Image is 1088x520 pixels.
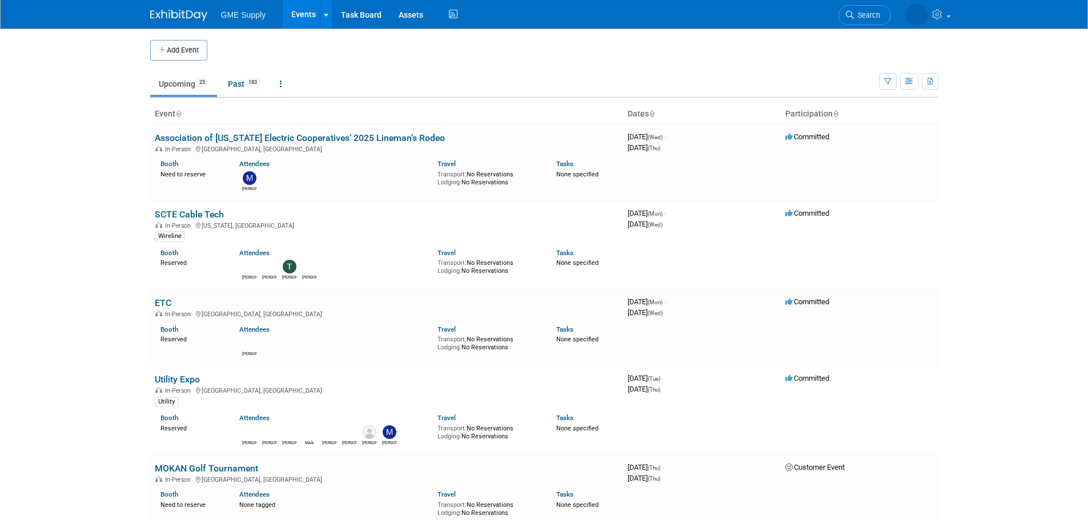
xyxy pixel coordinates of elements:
[437,490,456,498] a: Travel
[437,171,467,178] span: Transport:
[785,297,829,306] span: Committed
[263,425,276,439] img: Chuck Karas
[833,109,838,118] a: Sort by Participation Type
[243,336,256,350] img: Scott Connor
[160,160,178,168] a: Booth
[437,257,539,275] div: No Reservations No Reservations
[242,185,256,192] div: Mitch Gosney
[648,465,660,471] span: (Thu)
[781,104,938,124] th: Participation
[343,425,356,439] img: Cody Sellers
[437,325,456,333] a: Travel
[628,474,660,482] span: [DATE]
[628,374,664,382] span: [DATE]
[155,231,185,241] div: Wireline
[556,336,599,343] span: None specified
[628,297,666,306] span: [DATE]
[155,297,171,308] a: ETC
[838,5,891,25] a: Search
[437,168,539,186] div: No Reservations No Reservations
[437,425,467,432] span: Transport:
[303,260,316,273] img: Dave Coble
[243,425,256,439] img: Ryan Keogh
[322,439,336,446] div: Amanda Riley
[648,211,663,217] span: (Mon)
[628,143,660,152] span: [DATE]
[155,222,162,228] img: In-Person Event
[150,104,623,124] th: Event
[155,463,258,474] a: MOKAN Golf Tournament
[155,474,619,483] div: [GEOGRAPHIC_DATA], [GEOGRAPHIC_DATA]
[239,414,270,422] a: Attendees
[664,297,666,306] span: -
[239,160,270,168] a: Attendees
[239,325,270,333] a: Attendees
[175,109,181,118] a: Sort by Event Name
[362,439,376,446] div: Jason Murphy
[437,509,461,517] span: Lodging:
[556,425,599,432] span: None specified
[262,439,276,446] div: Chuck Karas
[785,463,845,471] span: Customer Event
[323,425,336,439] img: Amanda Riley
[648,221,663,228] span: (Wed)
[160,325,178,333] a: Booth
[437,160,456,168] a: Travel
[437,501,467,509] span: Transport:
[648,134,663,140] span: (Wed)
[648,376,660,382] span: (Tue)
[556,414,573,422] a: Tasks
[283,425,296,439] img: Anna Hanley
[437,414,456,422] a: Travel
[160,249,178,257] a: Booth
[785,209,829,217] span: Committed
[437,259,467,267] span: Transport:
[282,273,296,280] div: Todd Licence
[150,10,207,21] img: ExhibitDay
[437,422,539,440] div: No Reservations No Reservations
[155,311,162,316] img: In-Person Event
[628,209,666,217] span: [DATE]
[165,311,194,318] span: In-Person
[556,501,599,509] span: None specified
[165,476,194,483] span: In-Person
[155,397,178,407] div: Utility
[664,132,666,141] span: -
[165,387,194,394] span: In-Person
[649,109,655,118] a: Sort by Start Date
[906,4,928,26] img: Amanda Riley
[556,171,599,178] span: None specified
[437,249,456,257] a: Travel
[556,259,599,267] span: None specified
[242,439,256,446] div: Ryan Keogh
[165,222,194,229] span: In-Person
[302,273,316,280] div: Dave Coble
[239,249,270,257] a: Attendees
[150,73,217,95] a: Upcoming25
[628,308,663,317] span: [DATE]
[160,168,223,179] div: Need to reserve
[437,179,461,186] span: Lodging:
[155,374,200,385] a: Utility Expo
[282,439,296,446] div: Anna Hanley
[302,439,316,446] div: Mark Anderson
[155,476,162,482] img: In-Person Event
[785,374,829,382] span: Committed
[648,310,663,316] span: (Wed)
[160,333,223,344] div: Reserved
[155,132,445,143] a: Association of [US_STATE] Electric Cooperatives’ 2025 Lineman’s Rodeo
[239,499,429,509] div: None tagged
[155,387,162,393] img: In-Person Event
[262,273,276,280] div: Richard Martire
[160,257,223,267] div: Reserved
[662,463,664,471] span: -
[219,73,269,95] a: Past183
[785,132,829,141] span: Committed
[662,374,664,382] span: -
[155,146,162,151] img: In-Person Event
[155,144,619,153] div: [GEOGRAPHIC_DATA], [GEOGRAPHIC_DATA]
[648,145,660,151] span: (Thu)
[437,344,461,351] span: Lodging:
[382,439,396,446] div: Mitch Gosney
[648,299,663,305] span: (Mon)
